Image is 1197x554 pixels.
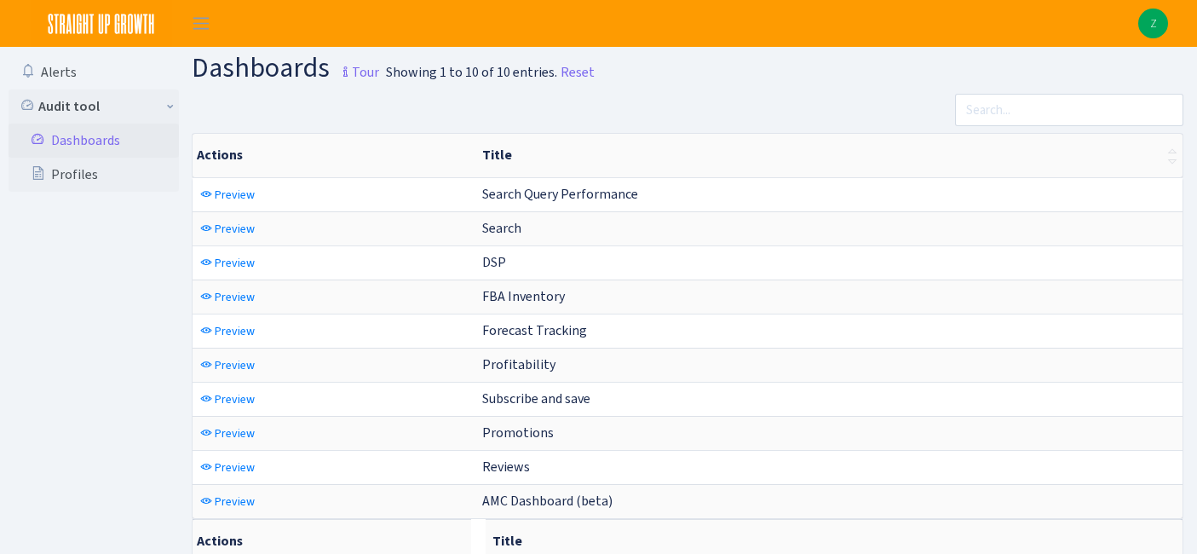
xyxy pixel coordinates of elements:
a: Preview [196,454,259,481]
span: Forecast Tracking [482,321,587,339]
a: Preview [196,386,259,413]
span: Preview [215,323,255,339]
a: Preview [196,488,259,515]
span: Search [482,219,521,237]
h1: Dashboards [192,54,379,87]
a: Profiles [9,158,179,192]
a: Preview [196,284,259,310]
span: Preview [215,391,255,407]
span: Preview [215,255,255,271]
button: Toggle navigation [180,9,222,38]
th: Actions [193,134,475,177]
a: Preview [196,216,259,242]
span: Reviews [482,458,530,476]
span: Promotions [482,424,554,441]
a: Preview [196,250,259,276]
span: Preview [215,289,255,305]
a: Preview [196,318,259,344]
span: FBA Inventory [482,287,565,305]
a: Tour [330,49,379,85]
span: Preview [215,459,255,476]
span: AMC Dashboard (beta) [482,492,613,510]
img: Zach Belous [1138,9,1168,38]
span: Preview [215,187,255,203]
a: Dashboards [9,124,179,158]
a: Z [1138,9,1168,38]
span: Preview [215,425,255,441]
a: Preview [196,182,259,208]
span: Profitability [482,355,555,373]
a: Audit tool [9,89,179,124]
a: Alerts [9,55,179,89]
span: Search Query Performance [482,185,638,203]
span: Preview [215,493,255,510]
a: Preview [196,420,259,447]
input: Search... [955,94,1184,126]
div: Showing 1 to 10 of 10 entries. [386,62,557,83]
span: Preview [215,357,255,373]
a: Preview [196,352,259,378]
small: Tour [335,58,379,87]
th: Title : activate to sort column ascending [475,134,1183,177]
a: Reset [561,62,595,83]
span: DSP [482,253,506,271]
span: Preview [215,221,255,237]
span: Subscribe and save [482,390,590,407]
